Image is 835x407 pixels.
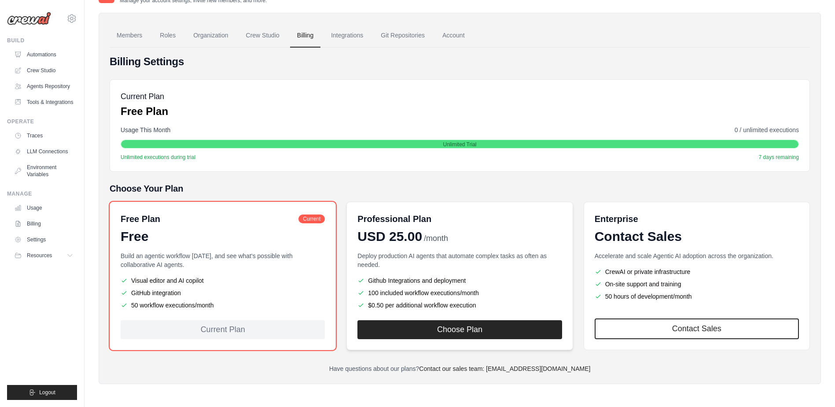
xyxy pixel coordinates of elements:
li: 100 included workflow executions/month [357,289,562,297]
span: /month [424,233,448,244]
a: Billing [11,217,77,231]
li: Github Integrations and deployment [357,276,562,285]
h5: Choose Your Plan [110,182,810,195]
a: Settings [11,233,77,247]
li: 50 hours of development/month [595,292,799,301]
h6: Free Plan [121,213,160,225]
a: Account [435,24,472,48]
button: Choose Plan [357,320,562,339]
span: 7 days remaining [759,154,799,161]
a: Crew Studio [11,63,77,78]
p: Build an agentic workflow [DATE], and see what's possible with collaborative AI agents. [121,252,325,269]
a: Traces [11,129,77,143]
span: Logout [39,389,55,396]
a: Usage [11,201,77,215]
h5: Current Plan [121,90,168,103]
a: Tools & Integrations [11,95,77,109]
a: Members [110,24,149,48]
div: Operate [7,118,77,125]
p: Deploy production AI agents that automate complex tasks as often as needed. [357,252,562,269]
a: Automations [11,48,77,62]
span: Current [298,215,325,223]
h6: Enterprise [595,213,799,225]
a: Organization [186,24,235,48]
li: $0.50 per additional workflow execution [357,301,562,310]
span: Unlimited executions during trial [121,154,195,161]
h4: Billing Settings [110,55,810,69]
div: Build [7,37,77,44]
h6: Professional Plan [357,213,431,225]
p: Accelerate and scale Agentic AI adoption across the organization. [595,252,799,260]
span: 0 / unlimited executions [735,126,799,134]
a: Roles [153,24,183,48]
a: Crew Studio [239,24,287,48]
div: Contact Sales [595,229,799,244]
button: Resources [11,248,77,263]
li: Visual editor and AI copilot [121,276,325,285]
a: Environment Variables [11,160,77,181]
a: LLM Connections [11,144,77,159]
div: Free [121,229,325,244]
li: CrewAI or private infrastructure [595,267,799,276]
div: Manage [7,190,77,197]
div: Current Plan [121,320,325,339]
a: Agents Repository [11,79,77,93]
p: Free Plan [121,104,168,118]
img: Logo [7,12,51,25]
button: Logout [7,385,77,400]
span: Resources [27,252,52,259]
li: 50 workflow executions/month [121,301,325,310]
span: Unlimited Trial [443,141,476,148]
a: Git Repositories [374,24,432,48]
span: Usage This Month [121,126,170,134]
li: On-site support and training [595,280,799,289]
a: Contact our sales team: [EMAIL_ADDRESS][DOMAIN_NAME] [419,365,590,372]
span: USD 25.00 [357,229,422,244]
a: Integrations [324,24,370,48]
a: Contact Sales [595,318,799,339]
p: Have questions about our plans? [110,364,810,373]
li: GitHub integration [121,289,325,297]
a: Billing [290,24,320,48]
